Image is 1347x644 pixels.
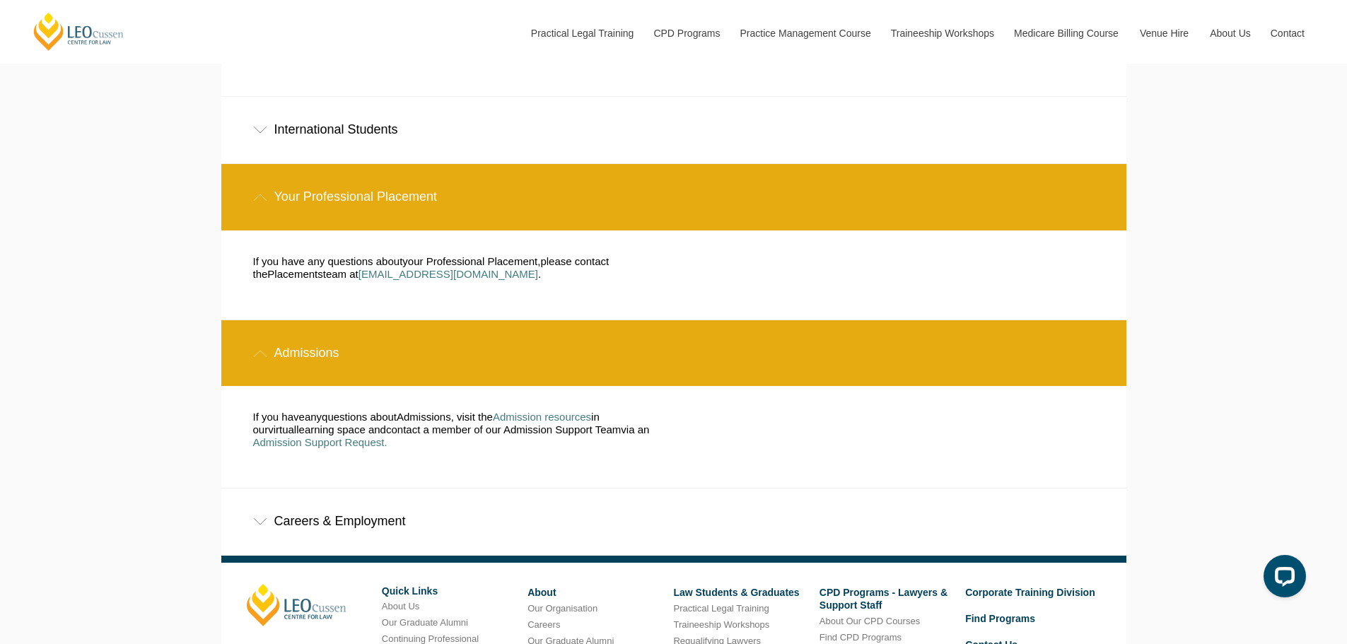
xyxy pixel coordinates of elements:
[880,3,1003,64] a: Traineeship Workshops
[322,411,397,423] span: questions about
[221,97,1126,163] div: International Students
[673,587,799,598] a: Law Students & Graduates
[253,255,403,267] span: If you have any questions about
[520,3,643,64] a: Practical Legal Training
[253,436,387,448] a: Admission Support Request.
[537,255,540,267] span: ,
[820,616,920,626] a: About Our CPD Courses
[358,268,538,280] a: [EMAIL_ADDRESS][DOMAIN_NAME]
[527,603,597,614] a: Our Organisation
[593,411,599,423] span: n
[527,619,560,630] a: Careers
[730,3,880,64] a: Practice Management Course
[382,586,517,597] h6: Quick Links
[32,11,126,52] a: [PERSON_NAME] Centre for Law
[965,613,1035,624] a: Find Programs
[402,255,537,267] span: your Professional Placement
[493,411,591,423] a: Admission resources
[247,584,346,626] a: [PERSON_NAME]
[386,423,621,435] span: contact a member of our Admission Support Team
[591,411,593,423] span: i
[1003,3,1129,64] a: Medicare Billing Course
[673,619,769,630] a: Traineeship Workshops
[221,488,1126,554] div: Careers & Employment
[253,411,305,423] span: If you have
[296,423,386,435] span: learning space and
[382,601,419,611] a: About Us
[820,587,947,611] a: CPD Programs - Lawyers & Support Staff
[965,587,1095,598] a: Corporate Training Division
[643,3,729,64] a: CPD Programs
[1199,3,1260,64] a: About Us
[267,268,322,280] span: Placements
[397,411,493,423] span: Admissions, visit the
[527,587,556,598] a: About
[1129,3,1199,64] a: Venue Hire
[820,632,902,643] a: Find CPD Programs
[221,164,1126,230] div: Your Professional Placement
[382,617,468,628] a: Our Graduate Alumni
[305,411,322,423] span: any
[323,268,326,280] span: t
[221,320,1126,386] div: Admissions
[253,255,610,280] span: please contact the
[326,268,358,280] span: eam at
[1252,549,1312,609] iframe: LiveChat chat widget
[638,423,650,435] span: an
[268,423,296,435] span: virtual
[538,268,541,280] span: .
[253,423,269,435] span: our
[621,423,634,435] span: via
[673,603,769,614] a: Practical Legal Training
[1260,3,1315,64] a: Contact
